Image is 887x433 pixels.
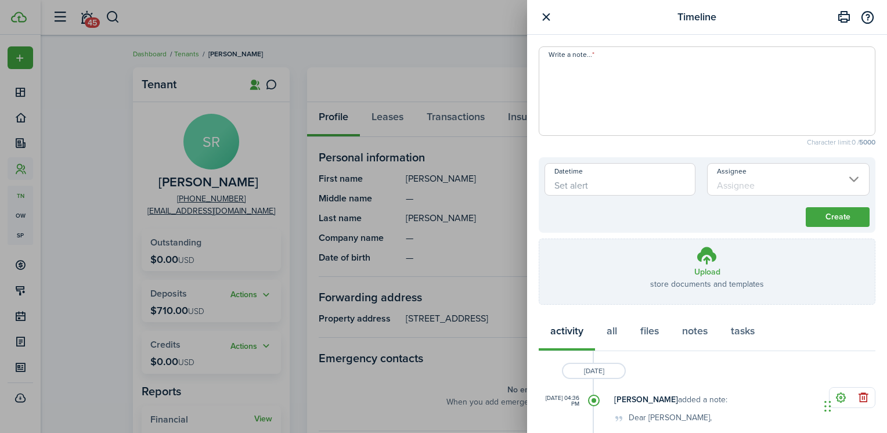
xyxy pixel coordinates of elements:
[650,278,764,290] p: store documents and templates
[562,363,626,379] div: [DATE]
[824,389,831,424] div: Drag
[614,394,678,406] b: [PERSON_NAME]
[539,10,553,24] button: Close modal
[834,8,854,27] button: Print
[677,9,716,25] span: Timeline
[670,316,719,351] button: notes
[545,163,695,196] input: Set alert
[859,137,875,147] b: 5000
[614,394,875,406] p: added a note:
[539,139,875,146] small: Character limit: 0 /
[719,316,766,351] button: tasks
[806,207,870,227] button: Create
[694,266,720,278] h3: Upload
[629,316,670,351] button: files
[821,377,879,433] iframe: Chat Widget
[595,316,629,351] button: all
[707,163,870,196] input: Assignee
[539,395,579,407] div: [DATE] 04:36 PM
